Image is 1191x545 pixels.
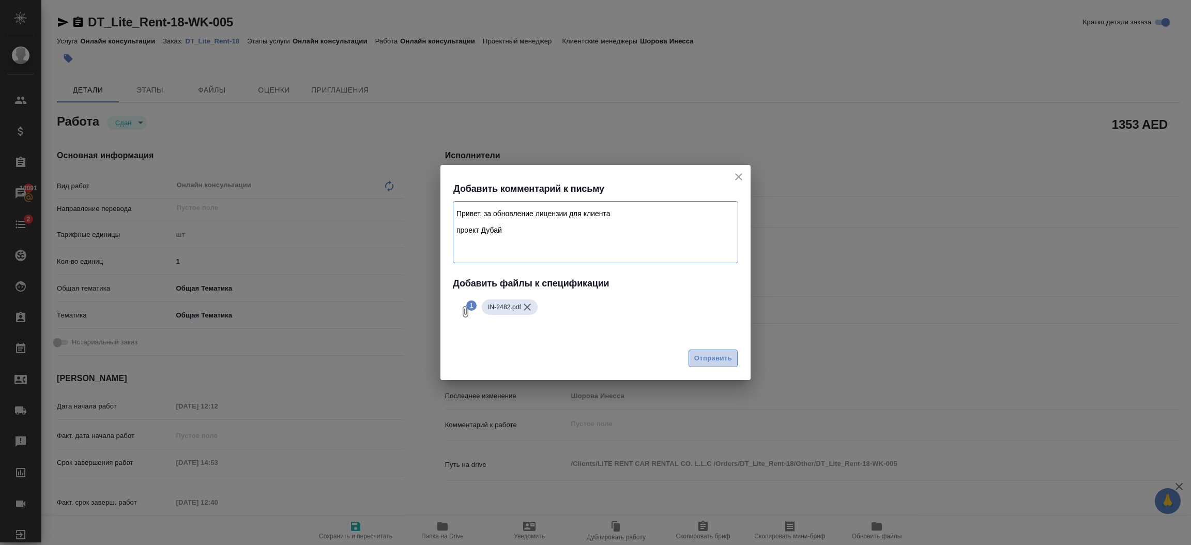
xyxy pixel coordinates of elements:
span: Отправить [694,353,732,365]
h2: Добавить комментарий к письму [453,180,751,197]
button: close [731,169,746,185]
textarea: Комментарий к письму [453,201,738,263]
button: Удалить файл из прикрепленных [521,301,533,313]
h2: Добавить файлы к спецификации [453,275,738,292]
button: Добавить файлы к спецификации [453,299,478,324]
span: 1 [466,300,477,311]
button: Отправить [689,350,738,368]
p: IN-2482.pdf [488,302,521,312]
